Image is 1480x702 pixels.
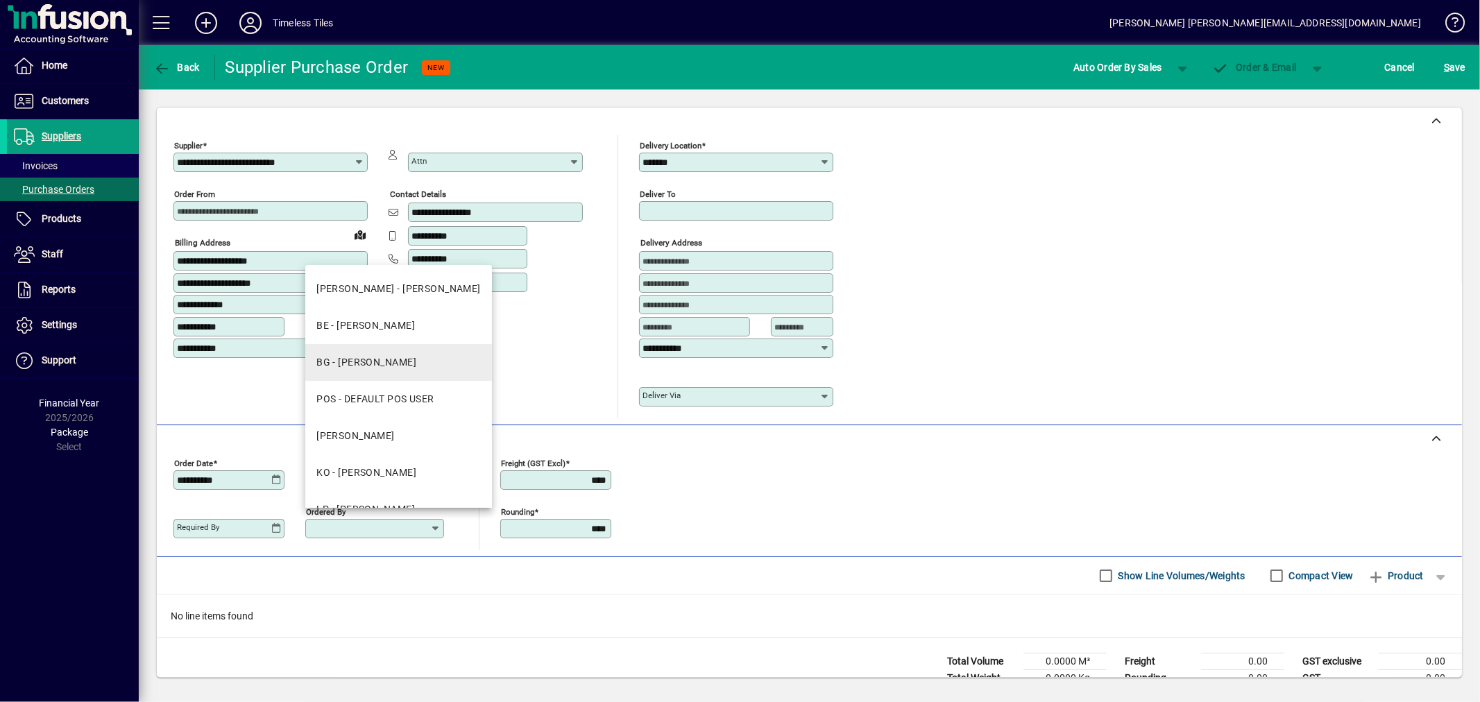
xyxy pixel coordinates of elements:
[349,223,371,246] a: View on map
[1440,55,1469,80] button: Save
[1201,669,1284,686] td: 0.00
[7,202,139,237] a: Products
[316,502,415,517] div: LP - [PERSON_NAME]
[7,49,139,83] a: Home
[1118,653,1201,669] td: Freight
[7,178,139,201] a: Purchase Orders
[51,427,88,438] span: Package
[1066,55,1169,80] button: Auto Order By Sales
[1368,565,1424,587] span: Product
[7,237,139,272] a: Staff
[273,12,333,34] div: Timeless Tiles
[174,189,215,199] mat-label: Order from
[305,491,492,528] mat-option: LP - LACHLAN PEARSON
[1205,55,1304,80] button: Order & Email
[42,60,67,71] span: Home
[640,189,676,199] mat-label: Deliver To
[940,653,1023,669] td: Total Volume
[1379,669,1462,686] td: 0.00
[411,156,427,166] mat-label: Attn
[1379,653,1462,669] td: 0.00
[1109,12,1421,34] div: [PERSON_NAME] [PERSON_NAME][EMAIL_ADDRESS][DOMAIN_NAME]
[42,213,81,224] span: Products
[305,307,492,344] mat-option: BE - BEN JOHNSTON
[42,354,76,366] span: Support
[184,10,228,35] button: Add
[1361,563,1431,588] button: Product
[174,458,213,468] mat-label: Order date
[305,344,492,381] mat-option: BG - BLAIZE GERRAND
[316,355,416,370] div: BG - [PERSON_NAME]
[940,669,1023,686] td: Total Weight
[7,154,139,178] a: Invoices
[177,522,219,532] mat-label: Required by
[7,343,139,378] a: Support
[643,391,681,400] mat-label: Deliver via
[316,318,415,333] div: BE - [PERSON_NAME]
[316,392,434,406] div: POS - DEFAULT POS USER
[1023,669,1107,686] td: 0.0000 Kg
[427,63,445,72] span: NEW
[1073,56,1162,78] span: Auto Order By Sales
[305,454,492,491] mat-option: KO - KAREN O'NEILL
[40,397,100,409] span: Financial Year
[1116,569,1245,583] label: Show Line Volumes/Weights
[305,418,492,454] mat-option: EJ - ELISE JOHNSTON
[1381,55,1419,80] button: Cancel
[1286,569,1354,583] label: Compact View
[139,55,215,80] app-page-header-button: Back
[305,381,492,418] mat-option: POS - DEFAULT POS USER
[501,506,534,516] mat-label: Rounding
[42,95,89,106] span: Customers
[150,55,203,80] button: Back
[1118,669,1201,686] td: Rounding
[306,506,346,516] mat-label: Ordered by
[1385,56,1415,78] span: Cancel
[1201,653,1284,669] td: 0.00
[42,130,81,142] span: Suppliers
[1212,62,1297,73] span: Order & Email
[7,308,139,343] a: Settings
[42,319,77,330] span: Settings
[1295,653,1379,669] td: GST exclusive
[305,271,492,307] mat-option: BJ - BARRY JOHNSTON
[316,282,481,296] div: [PERSON_NAME] - [PERSON_NAME]
[226,56,409,78] div: Supplier Purchase Order
[7,273,139,307] a: Reports
[1295,669,1379,686] td: GST
[153,62,200,73] span: Back
[14,160,58,171] span: Invoices
[640,141,701,151] mat-label: Delivery Location
[501,458,565,468] mat-label: Freight (GST excl)
[174,141,203,151] mat-label: Supplier
[157,595,1462,637] div: No line items found
[1435,3,1463,48] a: Knowledge Base
[316,465,416,480] div: KO - [PERSON_NAME]
[316,429,395,443] div: [PERSON_NAME]
[14,184,94,195] span: Purchase Orders
[42,248,63,259] span: Staff
[228,10,273,35] button: Profile
[7,84,139,119] a: Customers
[42,284,76,295] span: Reports
[1444,56,1465,78] span: ave
[1444,62,1449,73] span: S
[1023,653,1107,669] td: 0.0000 M³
